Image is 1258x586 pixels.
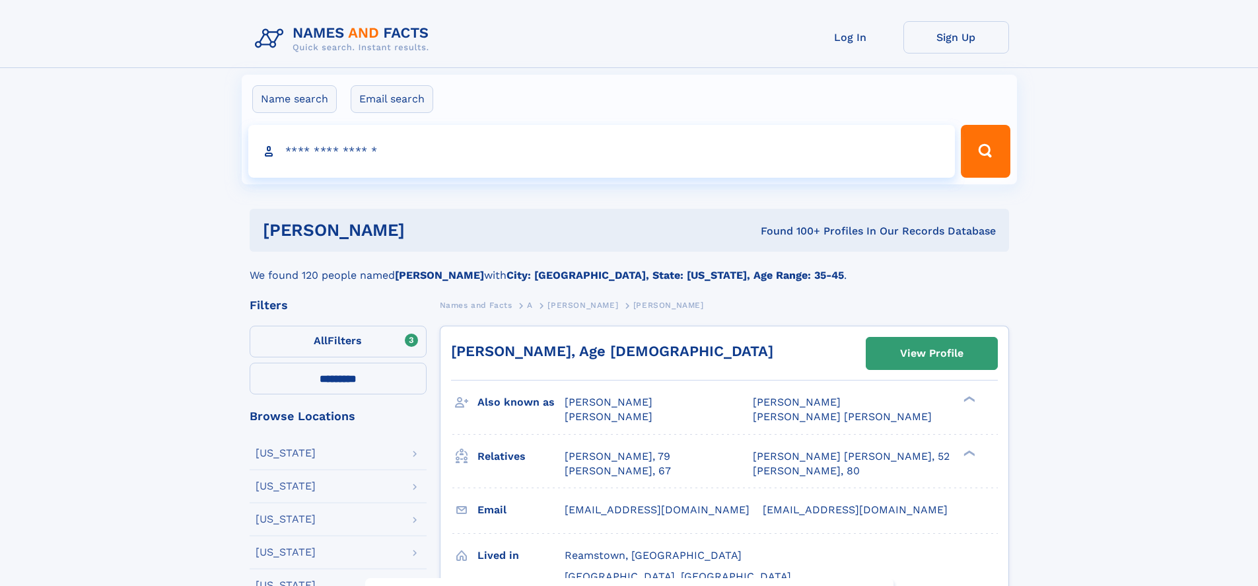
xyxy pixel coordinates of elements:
span: [PERSON_NAME] [753,396,841,408]
span: [PERSON_NAME] [PERSON_NAME] [753,410,932,423]
span: [PERSON_NAME] [565,396,652,408]
div: Found 100+ Profiles In Our Records Database [582,224,996,238]
a: A [527,297,533,313]
div: Filters [250,299,427,311]
b: [PERSON_NAME] [395,269,484,281]
span: [EMAIL_ADDRESS][DOMAIN_NAME] [763,503,948,516]
a: Sign Up [903,21,1009,54]
div: ❯ [960,449,976,457]
a: [PERSON_NAME], 80 [753,464,860,478]
label: Email search [351,85,433,113]
span: All [314,334,328,347]
div: ❯ [960,395,976,404]
div: We found 120 people named with . [250,252,1009,283]
div: [US_STATE] [256,448,316,458]
a: [PERSON_NAME], 79 [565,449,670,464]
a: Names and Facts [440,297,512,313]
a: [PERSON_NAME], Age [DEMOGRAPHIC_DATA] [451,343,773,359]
a: [PERSON_NAME] [PERSON_NAME], 52 [753,449,950,464]
h1: [PERSON_NAME] [263,222,583,238]
a: View Profile [866,338,997,369]
h3: Lived in [477,544,565,567]
h3: Relatives [477,445,565,468]
button: Search Button [961,125,1010,178]
h3: Also known as [477,391,565,414]
label: Name search [252,85,337,113]
span: [EMAIL_ADDRESS][DOMAIN_NAME] [565,503,750,516]
a: [PERSON_NAME], 67 [565,464,671,478]
b: City: [GEOGRAPHIC_DATA], State: [US_STATE], Age Range: 35-45 [507,269,844,281]
span: [PERSON_NAME] [565,410,652,423]
a: Log In [798,21,903,54]
div: [US_STATE] [256,481,316,492]
div: [US_STATE] [256,547,316,558]
span: [GEOGRAPHIC_DATA], [GEOGRAPHIC_DATA] [565,570,791,583]
label: Filters [250,326,427,357]
div: [US_STATE] [256,514,316,525]
span: A [527,301,533,310]
h3: Email [477,499,565,521]
div: View Profile [900,338,963,369]
span: Reamstown, [GEOGRAPHIC_DATA] [565,549,742,562]
span: [PERSON_NAME] [633,301,704,310]
a: [PERSON_NAME] [547,297,618,313]
span: [PERSON_NAME] [547,301,618,310]
img: Logo Names and Facts [250,21,440,57]
div: Browse Locations [250,410,427,422]
input: search input [248,125,956,178]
